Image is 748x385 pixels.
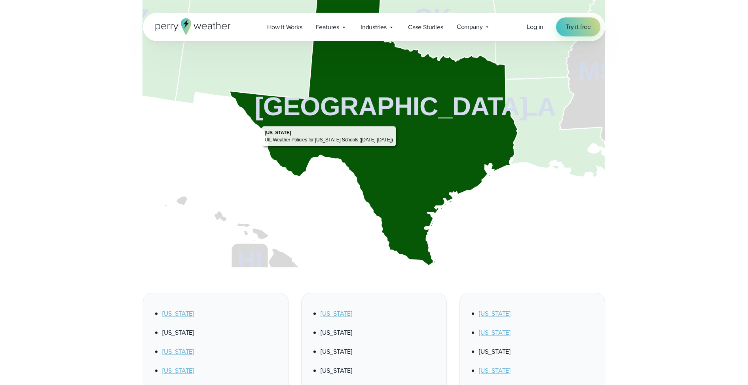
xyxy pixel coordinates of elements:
[527,22,543,31] span: Log in
[230,10,270,38] tspan: NM
[321,318,437,337] li: [US_STATE]
[162,347,194,356] a: [US_STATE]
[401,19,450,35] a: Case Studies
[479,337,595,356] li: [US_STATE]
[408,23,443,32] span: Case Studies
[260,19,309,35] a: How it Works
[556,17,600,36] a: Try it free
[527,22,543,32] a: Log in
[237,246,262,274] tspan: HI
[162,366,194,375] a: [US_STATE]
[413,3,452,32] tspan: OK
[321,337,437,356] li: [US_STATE]
[316,23,339,32] span: Features
[162,318,279,337] li: [US_STATE]
[522,92,556,121] tspan: LA
[321,309,352,318] a: [US_STATE]
[566,22,591,32] span: Try it free
[255,92,528,121] tspan: [GEOGRAPHIC_DATA]
[479,366,511,375] a: [US_STATE]
[361,23,387,32] span: Industries
[579,57,617,86] tspan: MS
[457,22,483,32] span: Company
[115,4,149,32] tspan: AZ
[479,309,511,318] a: [US_STATE]
[267,23,302,32] span: How it Works
[321,356,437,375] li: [US_STATE]
[265,136,393,143] div: UIL Weather Policies for [US_STATE] Schools ([DATE]-[DATE])
[265,129,291,136] div: [US_STATE]
[162,309,194,318] a: [US_STATE]
[518,13,555,42] tspan: AR
[479,328,511,337] a: [US_STATE]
